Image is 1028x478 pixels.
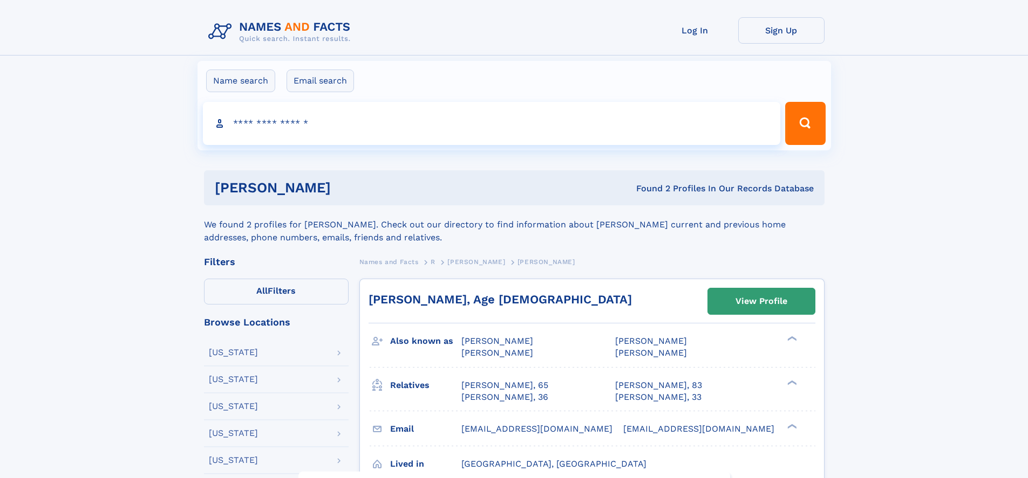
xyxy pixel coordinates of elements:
[209,348,258,357] div: [US_STATE]
[615,391,702,403] a: [PERSON_NAME], 33
[431,258,435,266] span: R
[785,422,798,429] div: ❯
[447,258,505,266] span: [PERSON_NAME]
[209,402,258,411] div: [US_STATE]
[785,102,825,145] button: Search Button
[615,379,702,391] a: [PERSON_NAME], 83
[204,257,349,267] div: Filters
[518,258,575,266] span: [PERSON_NAME]
[615,348,687,358] span: [PERSON_NAME]
[209,429,258,438] div: [US_STATE]
[708,288,815,314] a: View Profile
[736,289,787,314] div: View Profile
[461,424,612,434] span: [EMAIL_ADDRESS][DOMAIN_NAME]
[206,70,275,92] label: Name search
[204,317,349,327] div: Browse Locations
[785,379,798,386] div: ❯
[204,205,825,244] div: We found 2 profiles for [PERSON_NAME]. Check out our directory to find information about [PERSON_...
[203,102,781,145] input: search input
[390,420,461,438] h3: Email
[256,286,268,296] span: All
[447,255,505,268] a: [PERSON_NAME]
[369,293,632,306] a: [PERSON_NAME], Age [DEMOGRAPHIC_DATA]
[390,376,461,394] h3: Relatives
[209,375,258,384] div: [US_STATE]
[215,181,484,195] h1: [PERSON_NAME]
[359,255,419,268] a: Names and Facts
[652,17,738,44] a: Log In
[461,379,548,391] a: [PERSON_NAME], 65
[461,459,646,469] span: [GEOGRAPHIC_DATA], [GEOGRAPHIC_DATA]
[623,424,774,434] span: [EMAIL_ADDRESS][DOMAIN_NAME]
[209,456,258,465] div: [US_STATE]
[204,279,349,304] label: Filters
[204,17,359,46] img: Logo Names and Facts
[390,455,461,473] h3: Lived in
[615,336,687,346] span: [PERSON_NAME]
[785,335,798,342] div: ❯
[738,17,825,44] a: Sign Up
[461,336,533,346] span: [PERSON_NAME]
[390,332,461,350] h3: Also known as
[461,391,548,403] a: [PERSON_NAME], 36
[287,70,354,92] label: Email search
[431,255,435,268] a: R
[484,183,814,195] div: Found 2 Profiles In Our Records Database
[461,348,533,358] span: [PERSON_NAME]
